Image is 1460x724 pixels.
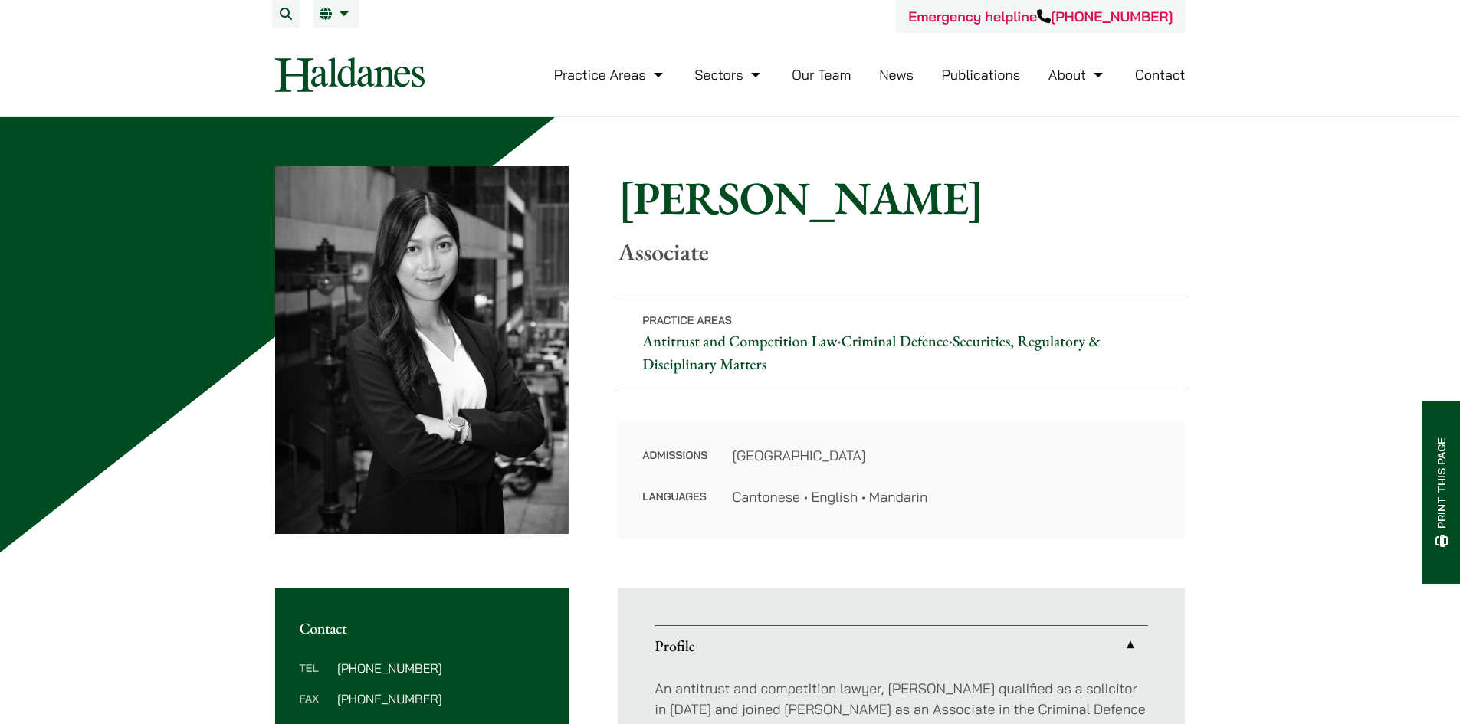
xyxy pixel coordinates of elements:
a: Our Team [792,66,851,84]
span: Practice Areas [642,313,732,327]
a: EN [320,8,353,20]
a: Practice Areas [554,66,667,84]
dd: [PHONE_NUMBER] [337,693,544,705]
p: Associate [618,238,1185,267]
img: Logo of Haldanes [275,57,425,92]
img: Joanne Lam photo [275,166,569,534]
a: Sectors [694,66,763,84]
dt: Tel [300,662,331,693]
dt: Admissions [642,445,707,486]
a: Antitrust and Competition Law [642,331,837,351]
a: Emergency helpline[PHONE_NUMBER] [908,8,1173,25]
a: Publications [942,66,1021,84]
dd: [GEOGRAPHIC_DATA] [732,445,1160,466]
dd: Cantonese • English • Mandarin [732,486,1160,507]
h1: [PERSON_NAME] [618,170,1185,225]
a: Profile [655,626,1148,666]
dd: [PHONE_NUMBER] [337,662,544,674]
a: About [1048,66,1107,84]
a: Contact [1135,66,1186,84]
a: Criminal Defence [842,331,949,351]
dt: Languages [642,486,707,507]
p: • • [618,296,1185,388]
a: Securities, Regulatory & Disciplinary Matters [642,331,1101,374]
dt: Fax [300,693,331,723]
h2: Contact [300,619,545,637]
a: News [879,66,914,84]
